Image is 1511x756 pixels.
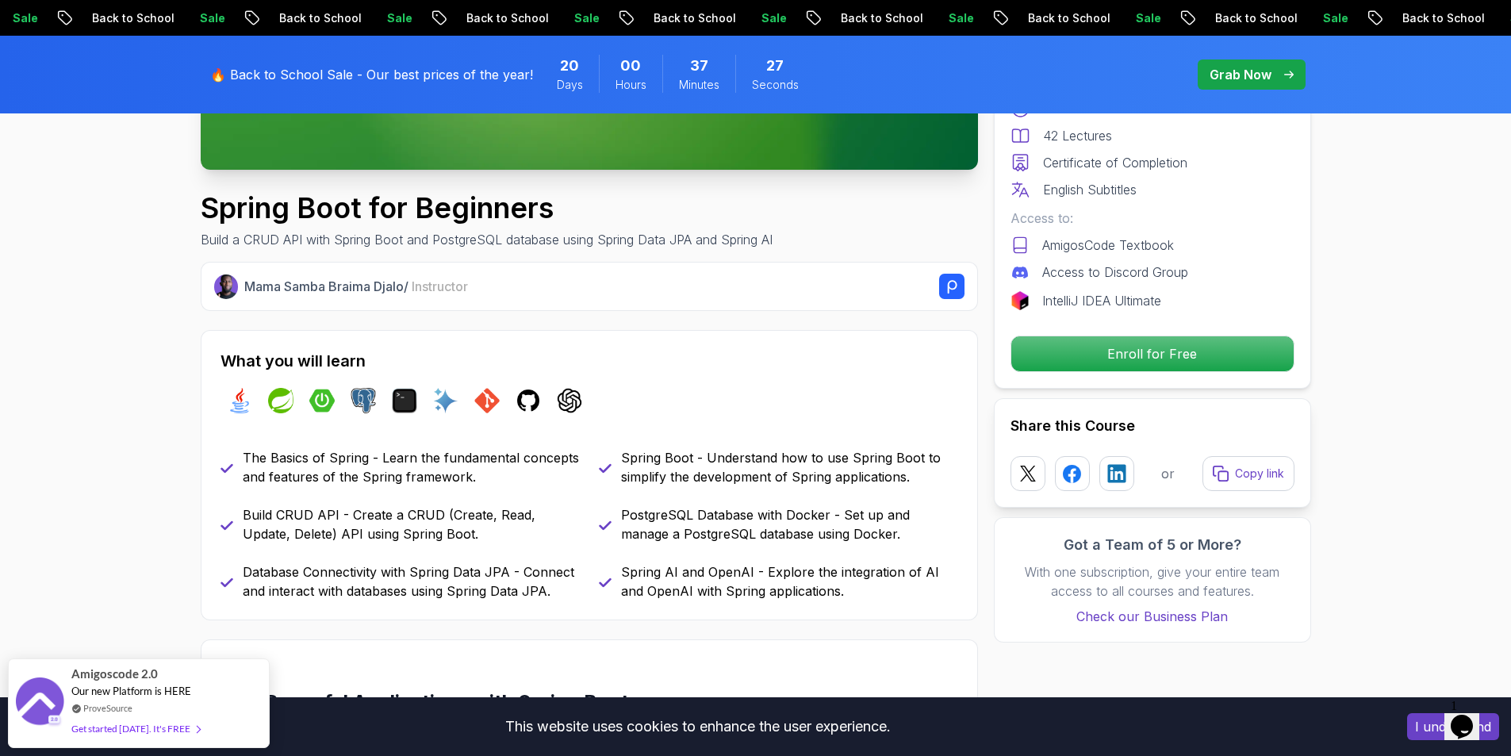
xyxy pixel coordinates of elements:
img: github logo [516,388,541,413]
p: Access to: [1011,209,1294,228]
img: jetbrains logo [1011,291,1030,310]
p: 42 Lectures [1043,126,1112,145]
span: Days [557,77,583,93]
p: Sale [747,10,798,26]
span: Hours [616,77,646,93]
p: Spring Boot - Understand how to use Spring Boot to simplify the development of Spring applications. [621,448,958,486]
img: chatgpt logo [557,388,582,413]
h2: What you will learn [221,350,958,372]
p: Certificate of Completion [1043,153,1187,172]
a: ProveSource [83,701,132,715]
p: 🔥 Back to School Sale - Our best prices of the year! [210,65,533,84]
h1: Spring Boot for Beginners [201,192,773,224]
span: Seconds [752,77,799,93]
img: Nelson Djalo [214,274,239,299]
img: postgres logo [351,388,376,413]
iframe: chat widget [1444,693,1495,740]
p: Sale [373,10,424,26]
a: Check our Business Plan [1011,607,1294,626]
p: Sale [1309,10,1360,26]
p: Access to Discord Group [1042,263,1188,282]
img: terminal logo [392,388,417,413]
p: Sale [186,10,236,26]
span: 20 Days [560,55,579,77]
span: Our new Platform is HERE [71,685,191,697]
img: git logo [474,388,500,413]
p: Back to School [78,10,186,26]
p: Database Connectivity with Spring Data JPA - Connect and interact with databases using Spring Dat... [243,562,580,601]
img: provesource social proof notification image [16,677,63,729]
p: Back to School [1201,10,1309,26]
p: Back to School [826,10,934,26]
span: 37 Minutes [690,55,708,77]
p: AmigosCode Textbook [1042,236,1174,255]
p: Sale [560,10,611,26]
p: Enroll for Free [1011,336,1294,371]
p: Back to School [452,10,560,26]
p: IntelliJ IDEA Ultimate [1042,291,1161,310]
p: or [1161,464,1175,483]
p: The Basics of Spring - Learn the fundamental concepts and features of the Spring framework. [243,448,580,486]
button: Copy link [1202,456,1294,491]
p: Back to School [1014,10,1122,26]
p: Back to School [265,10,373,26]
img: spring logo [268,388,293,413]
div: Get started [DATE]. It's FREE [71,720,200,738]
button: Enroll for Free [1011,336,1294,372]
span: 0 Hours [620,55,641,77]
p: Copy link [1235,466,1284,482]
p: Sale [934,10,985,26]
p: With one subscription, give your entire team access to all courses and features. [1011,562,1294,601]
h2: Share this Course [1011,415,1294,437]
p: Build CRUD API - Create a CRUD (Create, Read, Update, Delete) API using Spring Boot. [243,505,580,543]
span: 27 Seconds [766,55,784,77]
p: Mama Samba Braima Djalo / [244,277,468,296]
p: Build a CRUD API with Spring Boot and PostgreSQL database using Spring Data JPA and Spring AI [201,230,773,249]
h3: Got a Team of 5 or More? [1011,534,1294,556]
p: Spring AI and OpenAI - Explore the integration of AI and OpenAI with Spring applications. [621,562,958,601]
img: spring-boot logo [309,388,335,413]
p: Sale [1122,10,1172,26]
span: Minutes [679,77,719,93]
img: java logo [227,388,252,413]
p: Grab Now [1210,65,1271,84]
span: Amigoscode 2.0 [71,665,158,683]
button: Accept cookies [1407,713,1499,740]
h2: Build Powerful Applications with Spring Boot [214,689,889,715]
img: ai logo [433,388,458,413]
p: Back to School [1388,10,1496,26]
p: PostgreSQL Database with Docker - Set up and manage a PostgreSQL database using Docker. [621,505,958,543]
p: English Subtitles [1043,180,1137,199]
p: Back to School [639,10,747,26]
div: This website uses cookies to enhance the user experience. [12,709,1383,744]
span: Instructor [412,278,468,294]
